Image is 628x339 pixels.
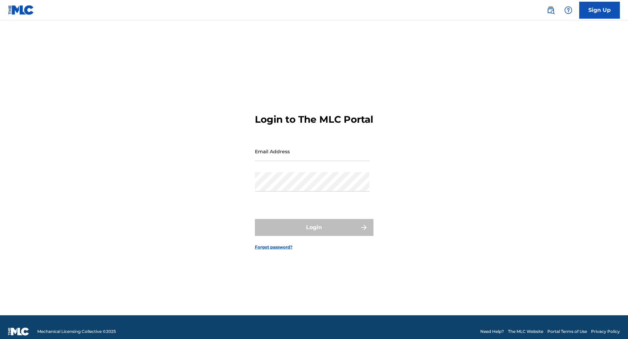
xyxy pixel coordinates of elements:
div: Help [562,3,575,17]
a: Need Help? [480,328,504,335]
a: Forgot password? [255,244,292,250]
h3: Login to The MLC Portal [255,114,373,125]
img: search [547,6,555,14]
a: The MLC Website [508,328,543,335]
a: Privacy Policy [591,328,620,335]
a: Public Search [544,3,558,17]
a: Portal Terms of Use [547,328,587,335]
span: Mechanical Licensing Collective © 2025 [37,328,116,335]
a: Sign Up [579,2,620,19]
img: MLC Logo [8,5,34,15]
img: help [564,6,572,14]
img: logo [8,327,29,336]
